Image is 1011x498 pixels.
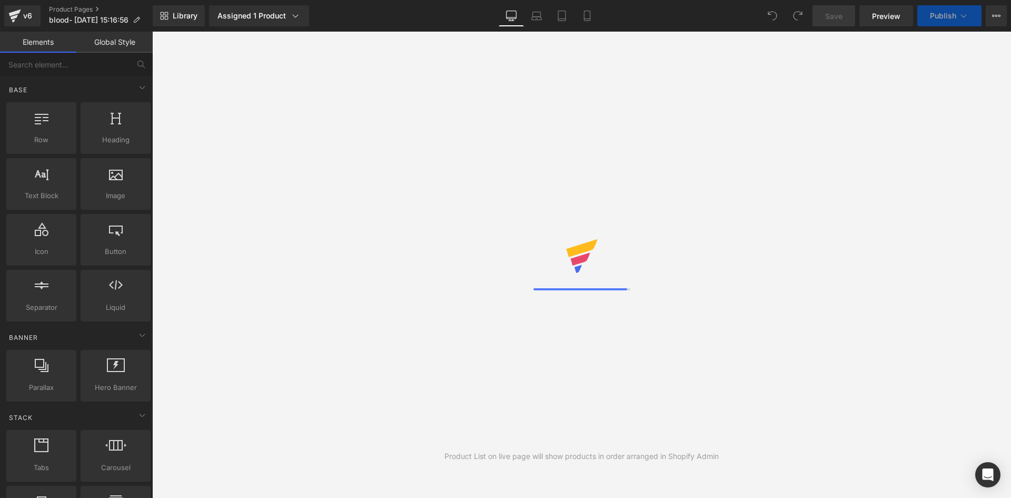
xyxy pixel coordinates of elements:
span: Heading [84,134,147,145]
a: Product Pages [49,5,153,14]
span: Banner [8,333,39,343]
span: Stack [8,413,34,423]
a: Laptop [524,5,549,26]
span: Separator [9,302,73,313]
span: Liquid [84,302,147,313]
span: Image [84,190,147,201]
span: Carousel [84,462,147,473]
span: Hero Banner [84,382,147,393]
a: New Library [153,5,205,26]
a: Preview [859,5,913,26]
div: Open Intercom Messenger [975,462,1000,487]
a: v6 [4,5,41,26]
span: Tabs [9,462,73,473]
span: Text Block [9,190,73,201]
div: v6 [21,9,34,23]
span: Preview [872,11,900,22]
div: Assigned 1 Product [217,11,301,21]
button: Publish [917,5,982,26]
button: Redo [787,5,808,26]
a: Tablet [549,5,574,26]
span: Row [9,134,73,145]
a: Global Style [76,32,153,53]
span: blood- [DATE] 15:16:56 [49,16,128,24]
button: More [986,5,1007,26]
span: Icon [9,246,73,257]
span: Publish [930,12,956,20]
button: Undo [762,5,783,26]
a: Desktop [499,5,524,26]
a: Mobile [574,5,600,26]
span: Button [84,246,147,257]
span: Parallax [9,382,73,393]
div: Product List on live page will show products in order arranged in Shopify Admin [444,451,719,462]
span: Library [173,11,197,21]
span: Base [8,85,28,95]
span: Save [825,11,843,22]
